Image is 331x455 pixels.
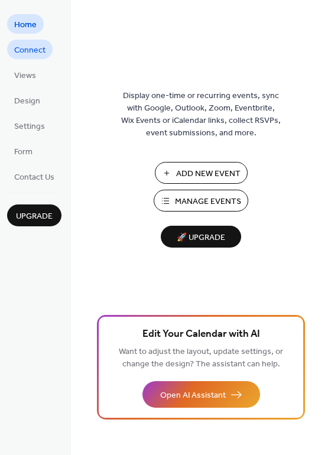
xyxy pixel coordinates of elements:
span: Form [14,146,33,158]
a: Connect [7,40,53,59]
span: Views [14,70,36,82]
button: Add New Event [155,162,248,184]
a: Home [7,14,44,34]
a: Form [7,141,40,161]
span: Home [14,19,37,31]
span: Add New Event [176,168,241,180]
span: Edit Your Calendar with AI [142,326,260,343]
span: Display one-time or recurring events, sync with Google, Outlook, Zoom, Eventbrite, Wix Events or ... [121,90,281,139]
span: Settings [14,121,45,133]
span: Connect [14,44,46,57]
span: Manage Events [175,196,241,208]
span: Design [14,95,40,108]
a: Design [7,90,47,110]
a: Views [7,65,43,84]
button: Open AI Assistant [142,381,260,408]
span: Contact Us [14,171,54,184]
button: 🚀 Upgrade [161,226,241,248]
span: Want to adjust the layout, update settings, or change the design? The assistant can help. [119,344,283,372]
button: Manage Events [154,190,248,212]
span: Open AI Assistant [160,389,226,402]
button: Upgrade [7,204,61,226]
span: Upgrade [16,210,53,223]
a: Contact Us [7,167,61,186]
a: Settings [7,116,52,135]
span: 🚀 Upgrade [168,230,234,246]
